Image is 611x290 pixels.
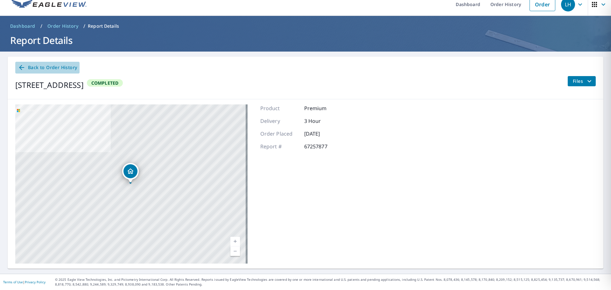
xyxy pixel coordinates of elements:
[15,62,80,74] a: Back to Order History
[260,130,298,138] p: Order Placed
[8,21,38,31] a: Dashboard
[122,163,139,183] div: Dropped pin, building 1, Residential property, 1224 N Summit Dr Santa Fe, NM 87501
[304,117,342,125] p: 3 Hour
[40,22,42,30] li: /
[55,277,608,287] p: © 2025 Eagle View Technologies, Inc. and Pictometry International Corp. All Rights Reserved. Repo...
[8,34,603,47] h1: Report Details
[260,143,298,150] p: Report #
[230,237,240,246] a: Current Level 17, Zoom In
[83,22,85,30] li: /
[3,280,23,284] a: Terms of Use
[260,104,298,112] p: Product
[15,79,84,91] div: [STREET_ADDRESS]
[304,104,342,112] p: Premium
[10,23,35,29] span: Dashboard
[18,64,77,72] span: Back to Order History
[260,117,298,125] p: Delivery
[304,130,342,138] p: [DATE]
[8,21,603,31] nav: breadcrumb
[230,246,240,256] a: Current Level 17, Zoom Out
[88,80,123,86] span: Completed
[25,280,46,284] a: Privacy Policy
[567,76,596,86] button: filesDropdownBtn-67257877
[88,23,119,29] p: Report Details
[3,280,46,284] p: |
[573,77,593,85] span: Files
[47,23,78,29] span: Order History
[45,21,81,31] a: Order History
[304,143,342,150] p: 67257877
